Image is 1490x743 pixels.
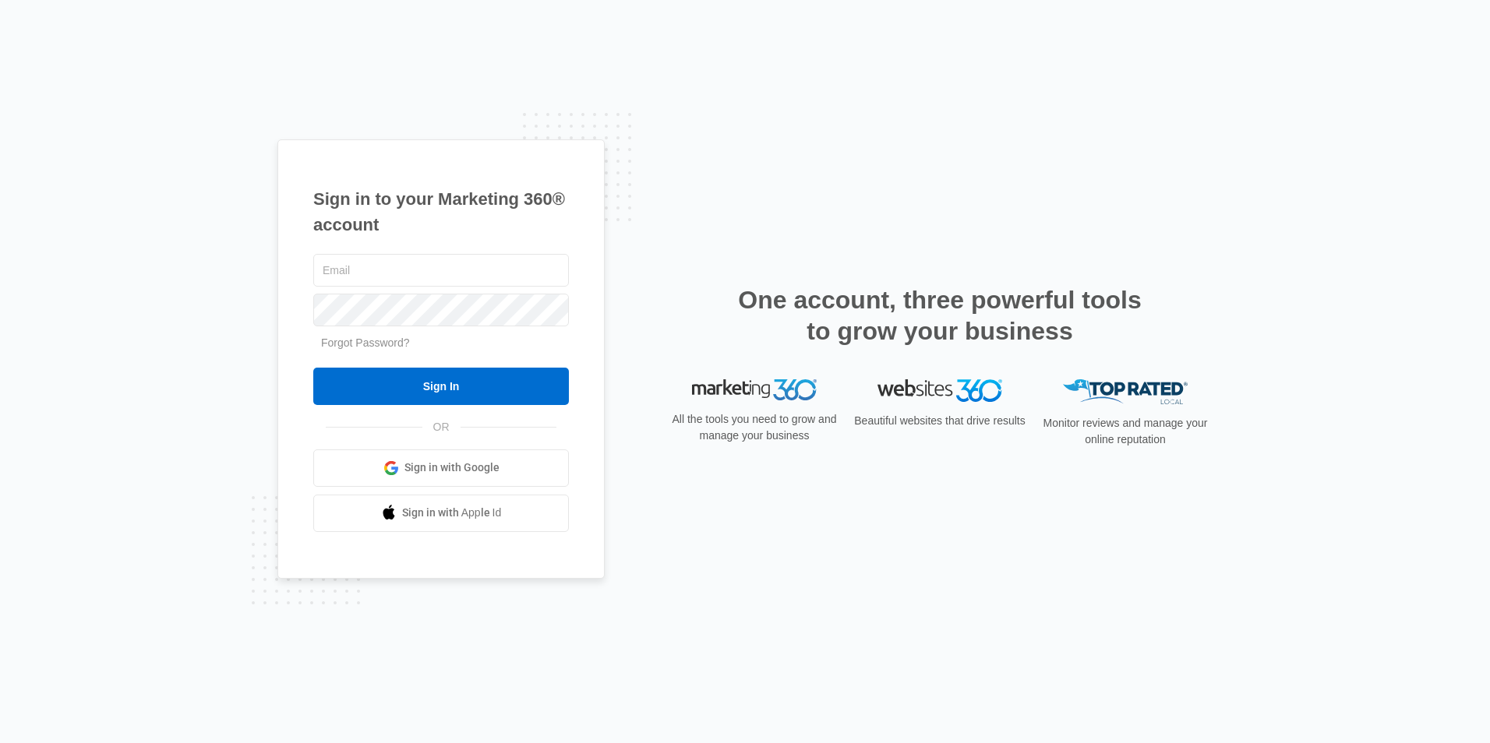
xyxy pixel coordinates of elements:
[313,186,569,238] h1: Sign in to your Marketing 360® account
[1038,415,1213,448] p: Monitor reviews and manage your online reputation
[667,411,842,444] p: All the tools you need to grow and manage your business
[313,254,569,287] input: Email
[402,505,502,521] span: Sign in with Apple Id
[692,379,817,401] img: Marketing 360
[313,495,569,532] a: Sign in with Apple Id
[733,284,1146,347] h2: One account, three powerful tools to grow your business
[321,336,410,349] a: Forgot Password?
[1063,379,1188,405] img: Top Rated Local
[313,368,569,405] input: Sign In
[404,460,500,476] span: Sign in with Google
[853,413,1027,429] p: Beautiful websites that drive results
[422,419,461,435] span: OR
[877,379,1002,402] img: Websites 360
[313,449,569,487] a: Sign in with Google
